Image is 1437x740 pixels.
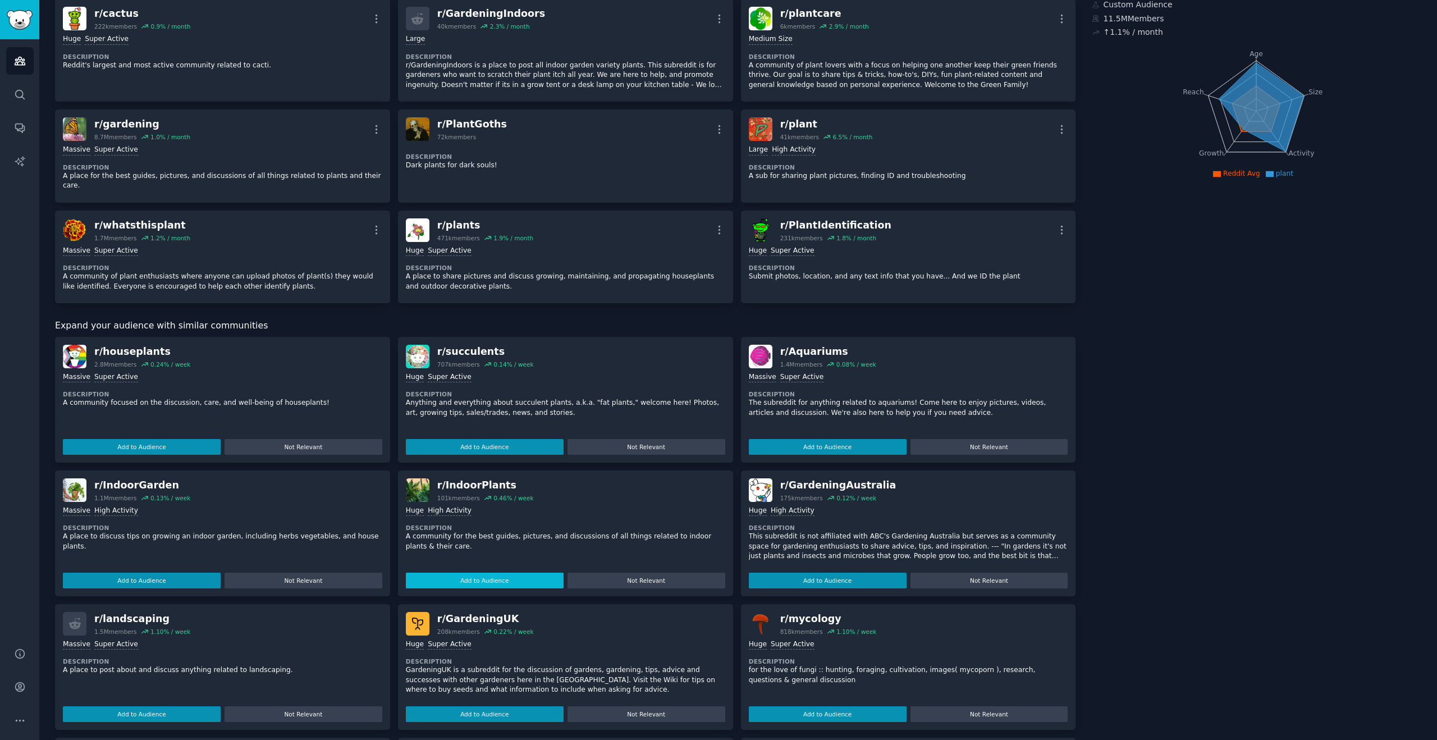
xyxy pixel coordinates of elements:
[85,34,129,45] div: Super Active
[749,117,772,141] img: plant
[780,117,873,131] div: r/ plant
[406,532,725,551] p: A community for the best guides, pictures, and discussions of all things related to indoor plants...
[780,372,824,383] div: Super Active
[437,345,534,359] div: r/ succulents
[225,439,382,455] button: Not Relevant
[910,573,1068,588] button: Not Relevant
[150,628,190,636] div: 1.10 % / week
[437,218,533,232] div: r/ plants
[749,665,1068,685] p: for the love of fungi :: hunting, foraging, cultivation, images( mycoporn ), research, questions ...
[398,211,733,304] a: plantsr/plants471kmembers1.9% / monthHugeSuper ActiveDescriptionA place to share pictures and dis...
[94,360,137,368] div: 2.8M members
[63,478,86,502] img: IndoorGarden
[406,478,429,502] img: IndoorPlants
[94,133,137,141] div: 8.7M members
[1288,149,1314,157] tspan: Activity
[63,7,86,30] img: cactus
[406,264,725,272] dt: Description
[7,10,33,30] img: GummySearch logo
[406,153,725,161] dt: Description
[94,478,190,492] div: r/ IndoorGarden
[94,494,137,502] div: 1.1M members
[568,706,725,722] button: Not Relevant
[780,612,877,626] div: r/ mycology
[398,109,733,203] a: PlantGothsr/PlantGoths72kmembersDescriptionDark plants for dark souls!
[490,22,530,30] div: 2.3 % / month
[749,345,772,368] img: Aquariums
[55,319,268,333] span: Expand your audience with similar communities
[406,117,429,141] img: PlantGoths
[406,706,564,722] button: Add to Audience
[437,234,480,242] div: 471k members
[94,234,137,242] div: 1.7M members
[749,706,907,722] button: Add to Audience
[772,145,816,156] div: High Activity
[493,494,533,502] div: 0.46 % / week
[437,478,534,492] div: r/ IndoorPlants
[94,506,138,517] div: High Activity
[780,133,819,141] div: 41k members
[63,345,86,368] img: houseplants
[437,22,476,30] div: 40k members
[63,532,382,551] p: A place to discuss tips on growing an indoor garden, including herbs vegetables, and house plants.
[428,246,472,257] div: Super Active
[437,360,480,368] div: 707k members
[55,109,390,203] a: gardeningr/gardening8.7Mmembers1.0% / monthMassiveSuper ActiveDescriptionA place for the best gui...
[406,657,725,665] dt: Description
[63,61,382,71] p: Reddit's largest and most active community related to cacti.
[406,246,424,257] div: Huge
[910,706,1068,722] button: Not Relevant
[63,398,382,408] p: A community focused on the discussion, care, and well-being of houseplants!
[94,372,138,383] div: Super Active
[780,360,823,368] div: 1.4M members
[63,639,90,650] div: Massive
[749,7,772,30] img: plantcare
[1276,170,1293,177] span: plant
[63,163,382,171] dt: Description
[63,706,221,722] button: Add to Audience
[437,628,480,636] div: 208k members
[63,506,90,517] div: Massive
[836,234,876,242] div: 1.8 % / month
[780,234,823,242] div: 231k members
[406,161,725,171] p: Dark plants for dark souls!
[749,145,768,156] div: Large
[749,61,1068,90] p: A community of plant lovers with a focus on helping one another keep their green friends thrive. ...
[63,246,90,257] div: Massive
[1199,149,1224,157] tspan: Growth
[94,246,138,257] div: Super Active
[749,478,772,502] img: GardeningAustralia
[406,390,725,398] dt: Description
[780,22,816,30] div: 6k members
[749,657,1068,665] dt: Description
[910,439,1068,455] button: Not Relevant
[749,532,1068,561] p: This subreddit is not affiliated with ABC's Gardening Australia but serves as a community space f...
[749,171,1068,181] p: A sub for sharing plant pictures, finding ID and troubleshooting
[493,360,533,368] div: 0.14 % / week
[749,372,776,383] div: Massive
[836,360,876,368] div: 0.08 % / week
[749,639,767,650] div: Huge
[780,7,869,21] div: r/ plantcare
[741,109,1076,203] a: plantr/plant41kmembers6.5% / monthLargeHigh ActivityDescriptionA sub for sharing plant pictures, ...
[568,573,725,588] button: Not Relevant
[63,524,382,532] dt: Description
[428,372,472,383] div: Super Active
[780,345,876,359] div: r/ Aquariums
[94,218,190,232] div: r/ whatsthisplant
[63,218,86,242] img: whatsthisplant
[94,628,137,636] div: 1.5M members
[1308,88,1322,95] tspan: Size
[568,439,725,455] button: Not Relevant
[94,145,138,156] div: Super Active
[63,390,382,398] dt: Description
[780,494,823,502] div: 175k members
[94,22,137,30] div: 222k members
[1092,13,1422,25] div: 11.5M Members
[749,524,1068,532] dt: Description
[406,398,725,418] p: Anything and everything about succulent plants, a.k.a. "fat plants," welcome here! Photos, art, g...
[749,34,793,45] div: Medium Size
[749,218,772,242] img: PlantIdentification
[150,234,190,242] div: 1.2 % / month
[63,657,382,665] dt: Description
